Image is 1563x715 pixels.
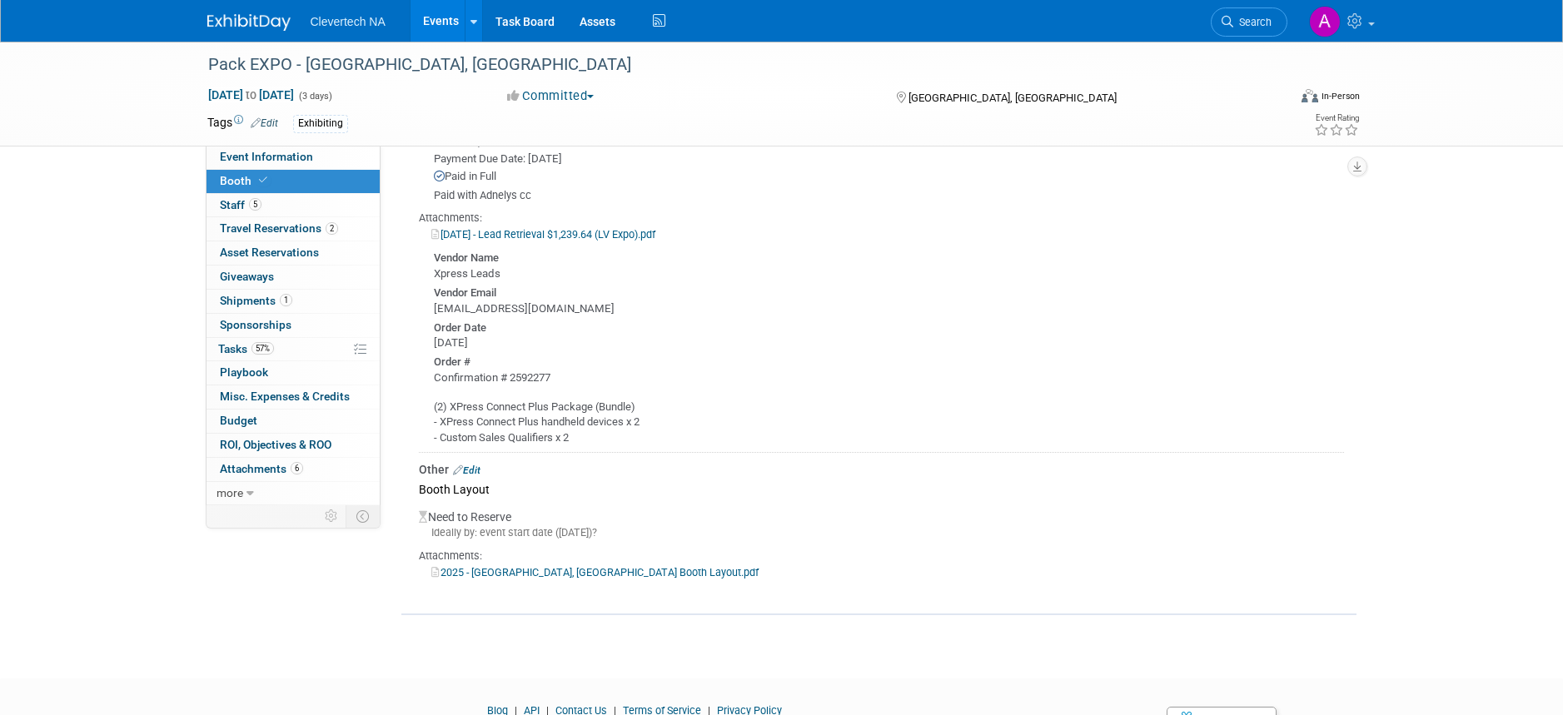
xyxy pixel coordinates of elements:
a: Budget [207,410,380,433]
span: (3 days) [297,91,332,102]
a: Booth [207,170,380,193]
div: Vendor Email [434,282,1344,301]
span: Booth [220,174,271,187]
span: Giveaways [220,270,274,283]
div: [DATE] [434,335,1344,351]
span: Playbook [220,365,268,379]
div: Need to Reserve [419,500,1344,593]
div: Order Date [434,317,1344,336]
span: Event Information [220,150,313,163]
span: 1,239.64 [434,135,524,148]
div: Xpress Leads [434,266,1344,282]
a: Event Information [207,146,380,169]
a: Travel Reservations2 [207,217,380,241]
span: Clevertech NA [311,15,386,28]
a: ROI, Objectives & ROO [207,434,380,457]
div: Paid with Adnelys cc [434,189,1344,203]
div: Pack EXPO - [GEOGRAPHIC_DATA], [GEOGRAPHIC_DATA] [202,50,1262,80]
span: Staff [220,198,261,211]
div: In-Person [1321,90,1360,102]
div: Vendor Name [434,247,1344,266]
a: Staff5 [207,194,380,217]
div: Already Reserved [419,106,1344,446]
span: 57% [251,342,274,355]
a: Giveaways [207,266,380,289]
a: more [207,482,380,505]
div: (2) XPress Connect Plus Package (Bundle) - XPress Connect Plus handheld devices x 2 - Custom Sale... [419,386,1344,446]
a: Shipments1 [207,290,380,313]
a: Misc. Expenses & Credits [207,385,380,409]
span: [GEOGRAPHIC_DATA], [GEOGRAPHIC_DATA] [908,92,1117,104]
span: Budget [220,414,257,427]
span: 1 [280,294,292,306]
div: Paid in Full [434,169,1344,185]
span: Misc. Expenses & Credits [220,390,350,403]
td: Personalize Event Tab Strip [317,505,346,527]
div: [EMAIL_ADDRESS][DOMAIN_NAME] [434,301,1344,317]
i: Booth reservation complete [259,176,267,185]
div: Payment Due Date: [DATE] [434,151,1344,167]
div: Attachments: [419,211,1344,226]
span: more [217,486,243,499]
div: Exhibiting [293,115,348,132]
div: Event Format [1189,87,1361,112]
td: Toggle Event Tabs [346,505,380,527]
div: Confirmation # 2592277 [434,370,1344,386]
img: Adnelys Hernandez [1309,6,1341,37]
a: Search [1211,7,1287,37]
span: 6 [291,462,303,474]
a: 2025 - [GEOGRAPHIC_DATA], [GEOGRAPHIC_DATA] Booth Layout.pdf [431,566,759,578]
a: [DATE] - Lead Retrieval $1,239.64 (LV Expo).pdf [431,228,655,241]
span: Tasks [218,342,274,355]
span: [DATE] [DATE] [207,87,295,102]
div: Booth Layout [419,478,1344,500]
span: Attachments [220,462,303,475]
span: Travel Reservations [220,221,338,235]
span: to [243,88,259,102]
span: 5 [249,198,261,211]
img: Format-Inperson.png [1302,89,1318,102]
a: Tasks57% [207,338,380,361]
a: Sponsorships [207,314,380,337]
a: Edit [453,464,480,476]
div: Attachments: [419,549,1344,564]
a: Asset Reservations [207,241,380,265]
span: Asset Reservations [220,246,319,259]
td: Tags [207,114,278,133]
button: Committed [501,87,600,105]
div: Event Rating [1314,114,1359,122]
span: ROI, Objectives & ROO [220,438,331,451]
img: ExhibitDay [207,14,291,31]
div: Ideally by: event start date ([DATE])? [419,525,1344,540]
span: Search [1233,16,1272,28]
span: Sponsorships [220,318,291,331]
span: Cost: $ [434,135,471,148]
a: Attachments6 [207,458,380,481]
span: Shipments [220,294,292,307]
a: Edit [251,117,278,129]
div: Order # [434,351,1344,370]
a: Playbook [207,361,380,385]
span: 2 [326,222,338,235]
div: Other [419,461,1344,478]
